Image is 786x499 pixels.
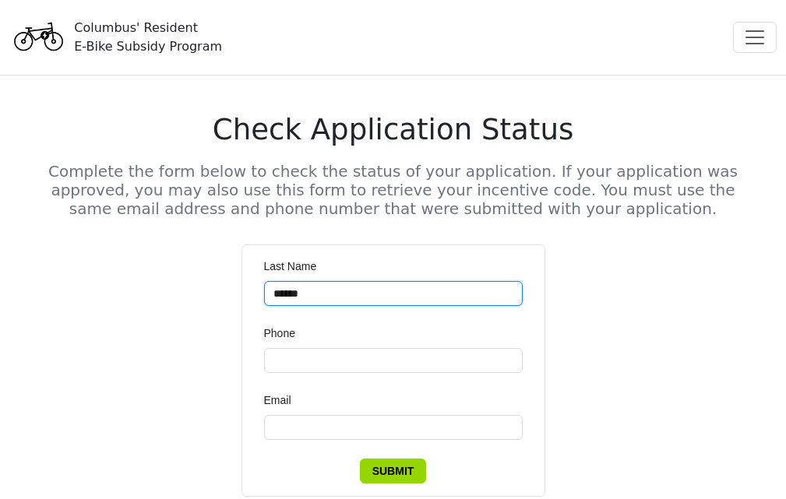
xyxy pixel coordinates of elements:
input: Phone [264,348,523,373]
button: Submit [360,459,427,483]
label: Phone [264,325,306,342]
span: Submit [372,462,414,480]
img: Program logo [9,10,68,65]
input: Last Name [264,281,523,306]
label: Email [264,392,302,409]
a: Columbus' ResidentE-Bike Subsidy Program [9,27,222,46]
button: Toggle navigation [733,22,777,53]
div: Columbus' Resident E-Bike Subsidy Program [74,19,222,56]
input: Email [264,415,523,440]
label: Last Name [264,258,328,275]
h5: Complete the form below to check the status of your application. If your application was approved... [38,162,749,218]
h1: Check Application Status [38,113,749,148]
